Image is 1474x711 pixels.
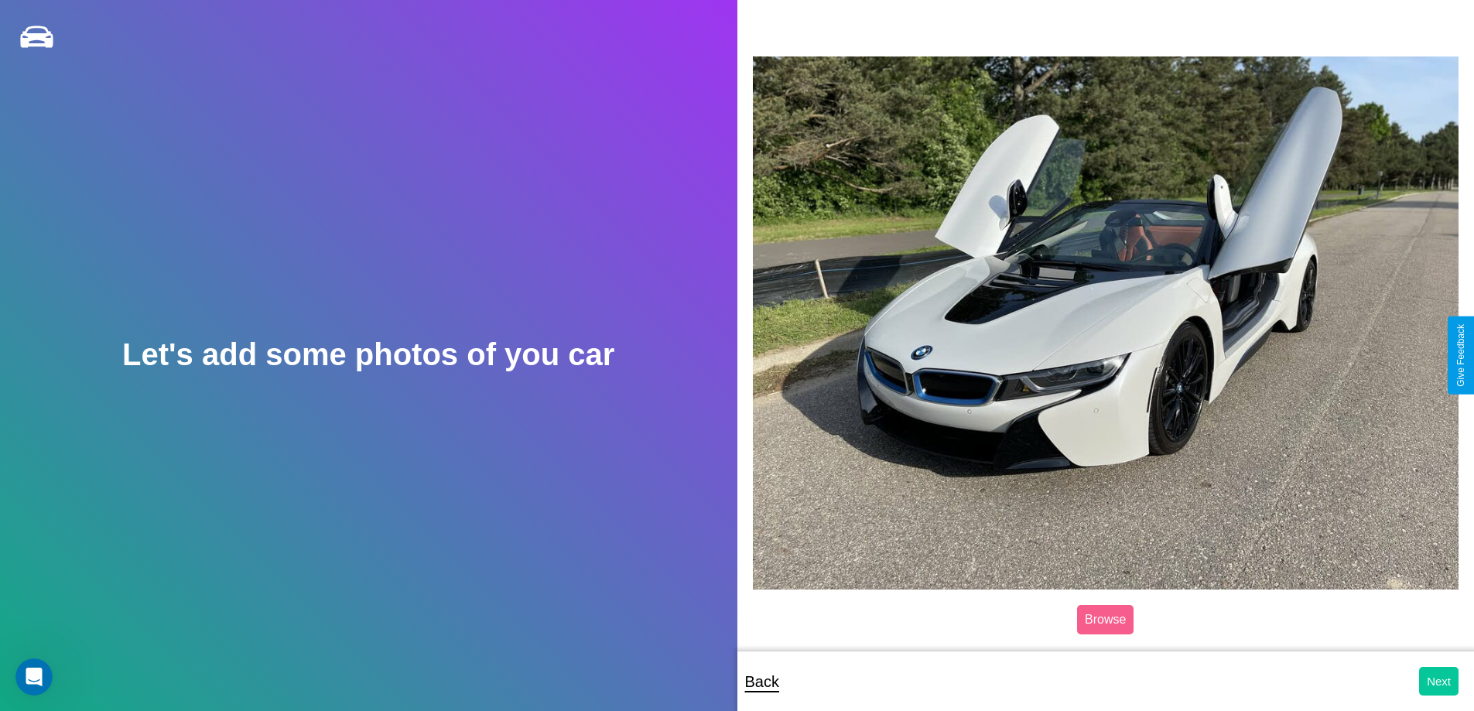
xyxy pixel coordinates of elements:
img: posted [753,56,1459,589]
h2: Let's add some photos of you car [122,337,614,372]
iframe: Intercom live chat [15,658,53,696]
label: Browse [1077,605,1134,634]
button: Next [1419,667,1459,696]
p: Back [745,668,779,696]
div: Give Feedback [1455,324,1466,387]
